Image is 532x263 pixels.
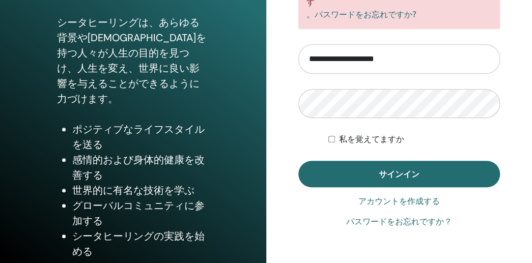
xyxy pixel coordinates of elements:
[72,184,194,197] font: 世界的に有名な技術を学ぶ
[379,169,419,180] font: サインイン
[358,196,440,206] font: アカウントを作成する
[72,199,205,227] font: グローバルコミュニティに参加する
[346,216,452,228] a: パスワードをお忘れですか？
[339,134,404,144] font: 私を覚えてますか
[346,217,452,226] font: パスワードをお忘れですか？
[72,123,205,151] font: ポジティブなライフスタイルを送る
[306,10,417,19] a: 。パスワードをお忘れですか?
[72,153,205,182] font: 感情的および身体的健康を改善する
[358,195,440,208] a: アカウントを作成する
[57,16,206,105] font: シータヒーリングは、あらゆる背景や[DEMOGRAPHIC_DATA]を持つ人々が人生の目的を見つけ、人生を変え、世界に良い影響を与えることができるように力づけます。
[328,133,500,145] div: 無期限または手動でログアウトするまで認証を維持する
[72,229,205,258] font: シータヒーリングの実践を始める
[298,161,500,187] button: サインイン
